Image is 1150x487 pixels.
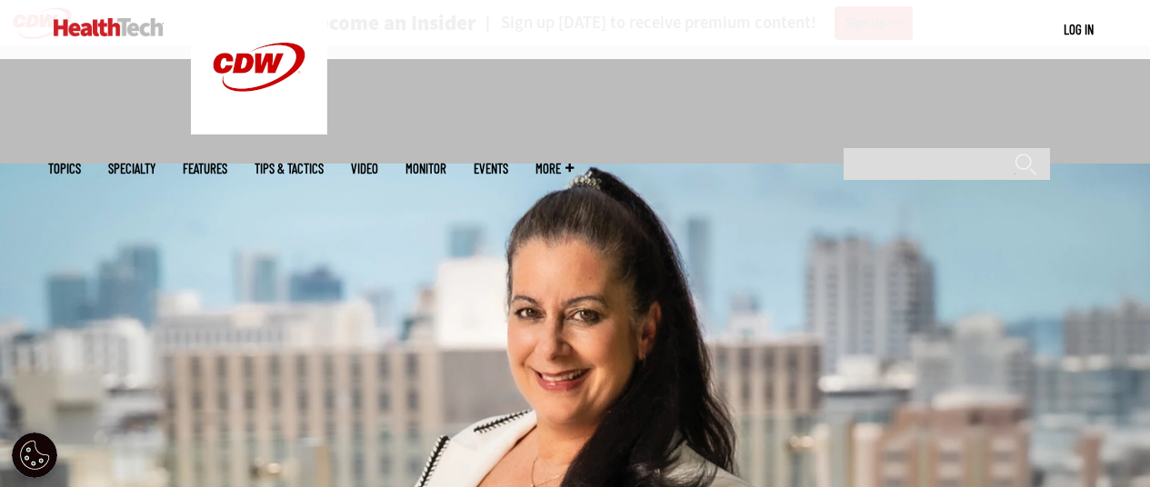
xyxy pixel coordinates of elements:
[54,18,164,36] img: Home
[474,162,508,175] a: Events
[351,162,378,175] a: Video
[12,432,57,478] button: Open Preferences
[1064,20,1094,39] div: User menu
[1064,21,1094,37] a: Log in
[12,432,57,478] div: Cookie Settings
[183,162,227,175] a: Features
[108,162,155,175] span: Specialty
[191,120,327,139] a: CDW
[405,162,446,175] a: MonITor
[535,162,574,175] span: More
[48,162,81,175] span: Topics
[255,162,324,175] a: Tips & Tactics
